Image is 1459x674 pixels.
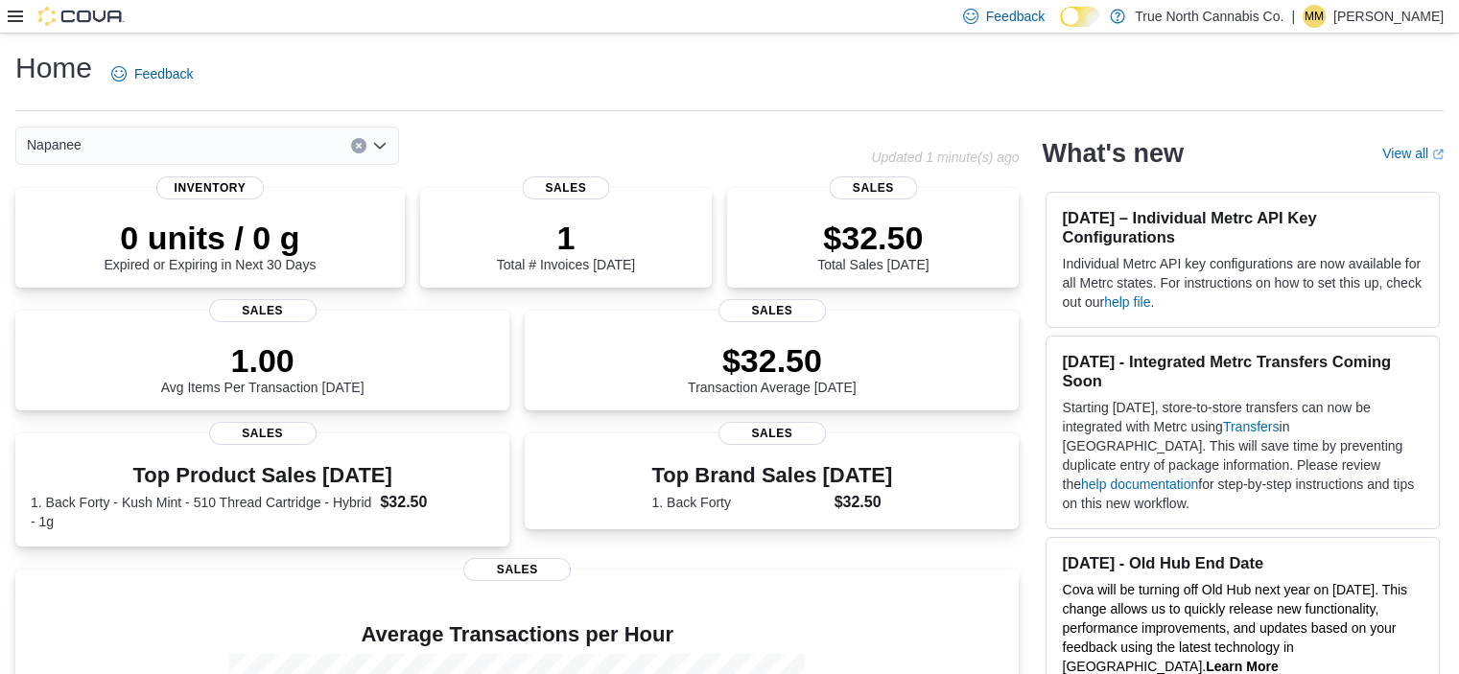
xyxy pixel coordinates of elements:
[15,49,92,87] h1: Home
[522,176,609,199] span: Sales
[1333,5,1444,28] p: [PERSON_NAME]
[104,219,316,257] p: 0 units / 0 g
[209,299,317,322] span: Sales
[31,623,1003,646] h4: Average Transactions per Hour
[1062,582,1407,674] span: Cova will be turning off Old Hub next year on [DATE]. This change allows us to quickly release ne...
[817,219,929,257] p: $32.50
[1062,352,1424,390] h3: [DATE] - Integrated Metrc Transfers Coming Soon
[380,491,494,514] dd: $32.50
[1135,5,1283,28] p: True North Cannabis Co.
[1042,138,1183,169] h2: What's new
[1062,398,1424,513] p: Starting [DATE], store-to-store transfers can now be integrated with Metrc using in [GEOGRAPHIC_D...
[1062,553,1424,572] h3: [DATE] - Old Hub End Date
[1303,5,1326,28] div: Marissa Milburn
[372,138,388,153] button: Open list of options
[1305,5,1324,28] span: MM
[718,422,826,445] span: Sales
[104,219,316,272] div: Expired or Expiring in Next 30 Days
[1062,254,1424,312] p: Individual Metrc API key configurations are now available for all Metrc states. For instructions ...
[1206,659,1278,674] a: Learn More
[1104,294,1150,310] a: help file
[1060,27,1061,28] span: Dark Mode
[1223,419,1280,434] a: Transfers
[1382,146,1444,161] a: View allExternal link
[718,299,826,322] span: Sales
[161,341,365,380] p: 1.00
[1432,149,1444,160] svg: External link
[104,55,200,93] a: Feedback
[27,133,82,156] span: Napanee
[134,64,193,83] span: Feedback
[1081,476,1198,492] a: help documentation
[835,491,893,514] dd: $32.50
[1062,208,1424,246] h3: [DATE] – Individual Metrc API Key Configurations
[688,341,857,380] p: $32.50
[497,219,635,257] p: 1
[1060,7,1100,27] input: Dark Mode
[31,493,372,531] dt: 1. Back Forty - Kush Mint - 510 Thread Cartridge - Hybrid - 1g
[351,138,366,153] button: Clear input
[156,176,264,199] span: Inventory
[38,7,125,26] img: Cova
[161,341,365,395] div: Avg Items Per Transaction [DATE]
[463,558,571,581] span: Sales
[651,464,892,487] h3: Top Brand Sales [DATE]
[688,341,857,395] div: Transaction Average [DATE]
[986,7,1045,26] span: Feedback
[497,219,635,272] div: Total # Invoices [DATE]
[31,464,494,487] h3: Top Product Sales [DATE]
[871,150,1019,165] p: Updated 1 minute(s) ago
[1291,5,1295,28] p: |
[651,493,826,512] dt: 1. Back Forty
[209,422,317,445] span: Sales
[830,176,917,199] span: Sales
[817,219,929,272] div: Total Sales [DATE]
